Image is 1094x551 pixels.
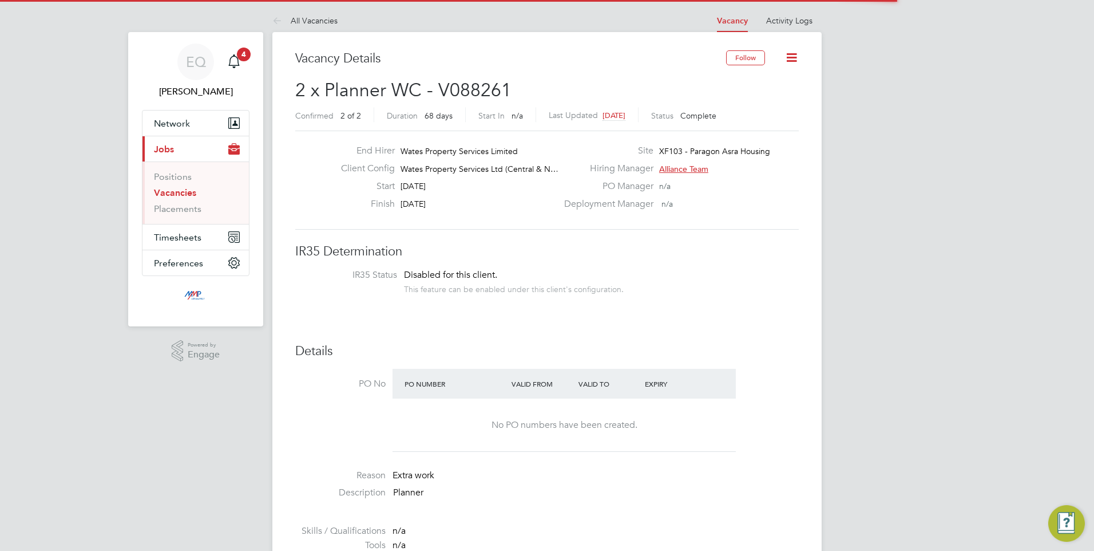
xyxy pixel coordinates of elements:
[332,145,395,157] label: End Hirer
[393,540,406,551] span: n/a
[188,350,220,360] span: Engage
[142,111,249,136] button: Network
[295,111,334,121] label: Confirmed
[557,145,653,157] label: Site
[509,373,576,394] div: Valid From
[142,288,249,306] a: Go to home page
[332,163,395,175] label: Client Config
[307,269,397,281] label: IR35 Status
[680,111,716,121] span: Complete
[401,199,426,209] span: [DATE]
[142,85,249,99] span: Eva Quinn
[557,163,653,175] label: Hiring Manager
[425,111,453,121] span: 68 days
[142,44,249,99] a: EQ[PERSON_NAME]
[295,525,386,537] label: Skills / Qualifications
[332,198,395,210] label: Finish
[142,225,249,250] button: Timesheets
[401,146,518,156] span: Wates Property Services Limited
[142,250,249,275] button: Preferences
[295,343,799,360] h3: Details
[549,110,598,120] label: Last Updated
[393,525,406,537] span: n/a
[172,340,220,362] a: Powered byEngage
[651,111,673,121] label: Status
[154,118,190,129] span: Network
[237,48,251,61] span: 4
[154,258,203,269] span: Preferences
[295,487,386,499] label: Description
[393,487,799,499] p: Planner
[726,50,765,65] button: Follow
[295,470,386,482] label: Reason
[603,111,625,120] span: [DATE]
[557,198,653,210] label: Deployment Manager
[557,180,653,192] label: PO Manager
[402,373,509,394] div: PO Number
[661,199,673,209] span: n/a
[154,171,192,182] a: Positions
[332,180,395,192] label: Start
[512,111,523,121] span: n/a
[404,269,497,281] span: Disabled for this client.
[128,32,263,326] nav: Main navigation
[154,144,174,155] span: Jobs
[393,470,434,481] span: Extra work
[142,136,249,162] button: Jobs
[1048,505,1085,542] button: Engage Resource Center
[295,50,726,67] h3: Vacancy Details
[659,181,671,191] span: n/a
[295,378,386,390] label: PO No
[642,373,709,394] div: Expiry
[659,164,708,174] span: Alliance Team
[404,281,624,294] div: This feature can be enabled under this client's configuration.
[717,16,748,26] a: Vacancy
[401,164,558,174] span: Wates Property Services Ltd (Central & N…
[186,54,206,69] span: EQ
[154,232,201,243] span: Timesheets
[340,111,361,121] span: 2 of 2
[180,288,212,306] img: mmpconsultancy-logo-retina.png
[576,373,643,394] div: Valid To
[295,79,512,101] span: 2 x Planner WC - V088261
[154,203,201,214] a: Placements
[272,15,338,26] a: All Vacancies
[295,243,799,260] h3: IR35 Determination
[401,181,426,191] span: [DATE]
[142,162,249,224] div: Jobs
[154,187,196,198] a: Vacancies
[188,340,220,350] span: Powered by
[223,44,245,80] a: 4
[478,111,505,121] label: Start In
[387,111,418,121] label: Duration
[404,419,724,431] div: No PO numbers have been created.
[766,15,812,26] a: Activity Logs
[659,146,770,156] span: XF103 - Paragon Asra Housing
